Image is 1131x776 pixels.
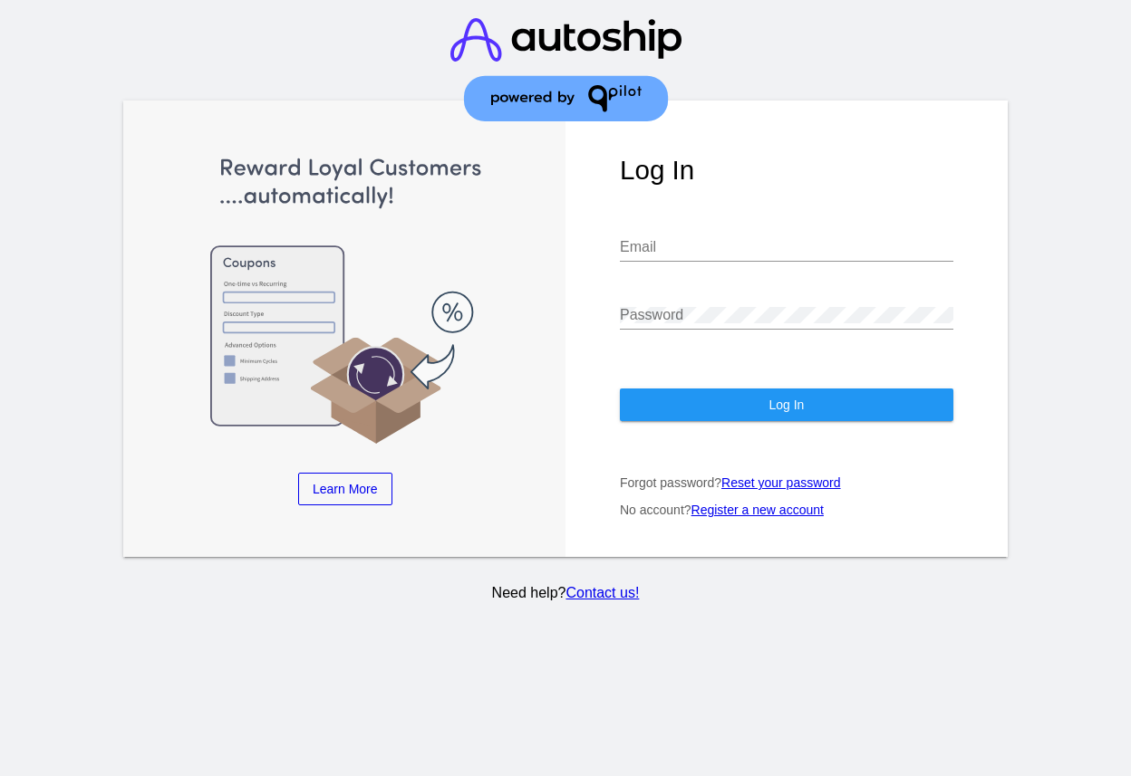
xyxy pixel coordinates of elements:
span: Learn More [313,482,378,496]
a: Register a new account [691,503,824,517]
img: Apply Coupons Automatically to Scheduled Orders with QPilot [179,155,512,445]
input: Email [620,239,953,255]
p: No account? [620,503,953,517]
a: Reset your password [721,475,841,490]
a: Contact us! [565,585,639,600]
span: Log In [768,398,804,412]
p: Need help? [121,585,1011,601]
p: Forgot password? [620,475,953,490]
a: Learn More [298,473,392,505]
button: Log In [620,388,953,421]
h1: Log In [620,155,953,186]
